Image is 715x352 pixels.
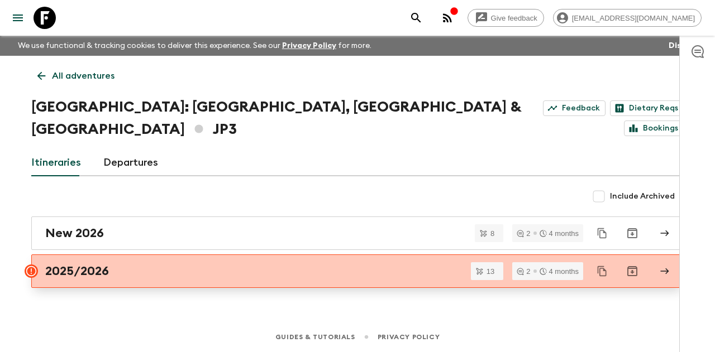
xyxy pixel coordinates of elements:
[405,7,427,29] button: search adventures
[45,226,104,240] h2: New 2026
[31,254,684,288] a: 2025/2026
[31,216,684,250] a: New 2026
[592,261,612,281] button: Duplicate
[517,230,530,237] div: 2
[282,42,336,50] a: Privacy Policy
[7,7,29,29] button: menu
[103,150,158,176] a: Departures
[480,268,501,275] span: 13
[621,222,643,244] button: Archive
[592,223,612,243] button: Duplicate
[553,9,702,27] div: [EMAIL_ADDRESS][DOMAIN_NAME]
[543,100,606,116] a: Feedback
[468,9,544,27] a: Give feedback
[610,100,684,116] a: Dietary Reqs
[31,150,81,176] a: Itineraries
[517,268,530,275] div: 2
[621,260,643,282] button: Archive
[275,331,355,343] a: Guides & Tutorials
[485,14,544,22] span: Give feedback
[540,230,579,237] div: 4 months
[31,96,529,141] h1: [GEOGRAPHIC_DATA]: [GEOGRAPHIC_DATA], [GEOGRAPHIC_DATA] & [GEOGRAPHIC_DATA] JP3
[484,230,501,237] span: 8
[540,268,579,275] div: 4 months
[31,65,121,87] a: All adventures
[52,69,115,83] p: All adventures
[378,331,440,343] a: Privacy Policy
[13,36,376,56] p: We use functional & tracking cookies to deliver this experience. See our for more.
[45,264,109,278] h2: 2025/2026
[624,120,684,136] a: Bookings
[610,191,675,202] span: Include Archived
[566,14,701,22] span: [EMAIL_ADDRESS][DOMAIN_NAME]
[666,38,702,54] button: Dismiss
